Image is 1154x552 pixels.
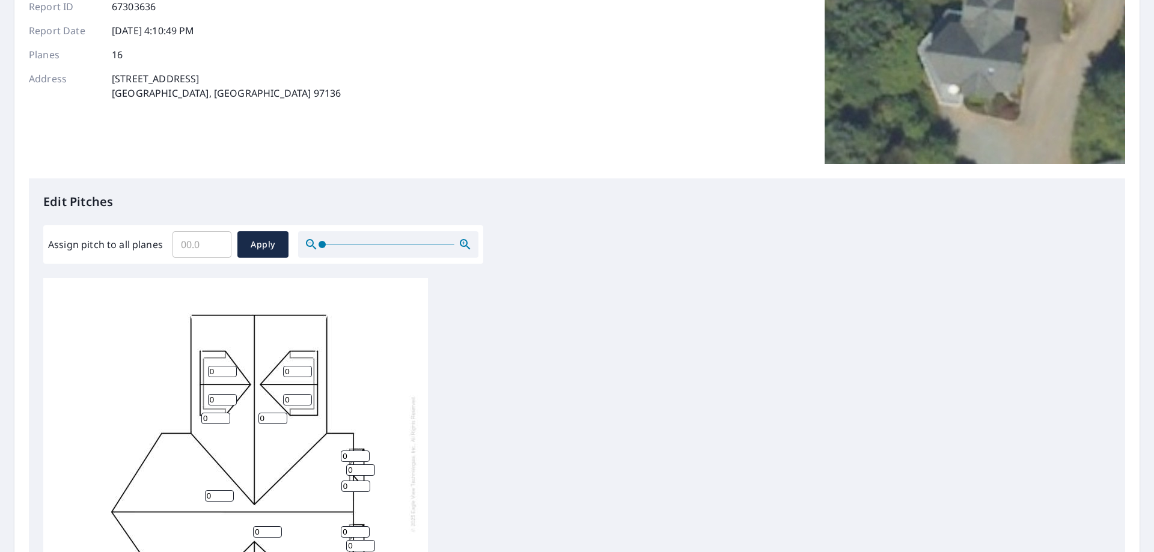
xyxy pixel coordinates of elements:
p: [DATE] 4:10:49 PM [112,23,195,38]
span: Apply [247,237,279,252]
p: [STREET_ADDRESS] [GEOGRAPHIC_DATA], [GEOGRAPHIC_DATA] 97136 [112,71,341,100]
p: 16 [112,47,123,62]
label: Assign pitch to all planes [48,237,163,252]
p: Planes [29,47,101,62]
p: Report Date [29,23,101,38]
input: 00.0 [172,228,231,261]
p: Address [29,71,101,100]
button: Apply [237,231,288,258]
p: Edit Pitches [43,193,1111,211]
